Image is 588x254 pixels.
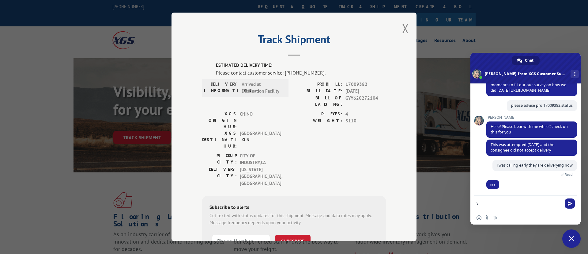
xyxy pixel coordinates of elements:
[240,166,281,187] span: [US_STATE][GEOGRAPHIC_DATA] , [GEOGRAPHIC_DATA]
[509,88,550,93] a: [URL][DOMAIN_NAME]
[562,229,581,248] a: Close chat
[202,166,237,187] label: DELIVERY CITY:
[216,62,386,69] label: ESTIMATED DELIVERY TIME:
[491,124,568,135] span: Hello! Please bear with me while I check on this for you
[345,88,386,95] span: [DATE]
[202,152,237,166] label: PICKUP CITY:
[294,117,342,125] label: WEIGHT:
[294,95,342,108] label: BILL OF LADING:
[491,142,554,153] span: This was attempted [DATE] and the consignee did not accept delivery
[345,111,386,118] span: 4
[294,81,342,88] label: PROBILL:
[294,111,342,118] label: PIECES:
[202,130,237,149] label: XGS DESTINATION HUB:
[240,130,281,149] span: [GEOGRAPHIC_DATA]
[240,152,281,166] span: CITY OF INDUSTRY , CA
[345,95,386,108] span: GYY620272104
[216,69,386,76] div: Please contact customer service: [PHONE_NUMBER].
[275,235,311,248] button: SUBSCRIBE
[242,81,283,95] span: Arrived at Destination Facility
[212,235,270,248] input: Phone Number
[345,81,386,88] span: 17009382
[402,20,409,37] button: Close modal
[477,215,481,220] span: Insert an emoji
[492,215,497,220] span: Audio message
[512,56,540,65] a: Chat
[202,111,237,130] label: XGS ORIGIN HUB:
[565,172,573,177] span: Read
[209,212,379,226] div: Get texted with status updates for this shipment. Message and data rates may apply. Message frequ...
[565,198,575,209] span: Send
[486,115,577,120] span: [PERSON_NAME]
[484,215,489,220] span: Send a file
[240,111,281,130] span: CHINO
[477,196,562,211] textarea: Compose your message...
[202,35,386,47] h2: Track Shipment
[511,103,573,108] span: please advise pro 17009382 status
[294,88,342,95] label: BILL DATE:
[525,56,533,65] span: Chat
[345,117,386,125] span: 3110
[204,81,239,95] label: DELIVERY INFORMATION:
[497,163,573,168] span: i was calling early they are deliverying now
[209,203,379,212] div: Subscribe to alerts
